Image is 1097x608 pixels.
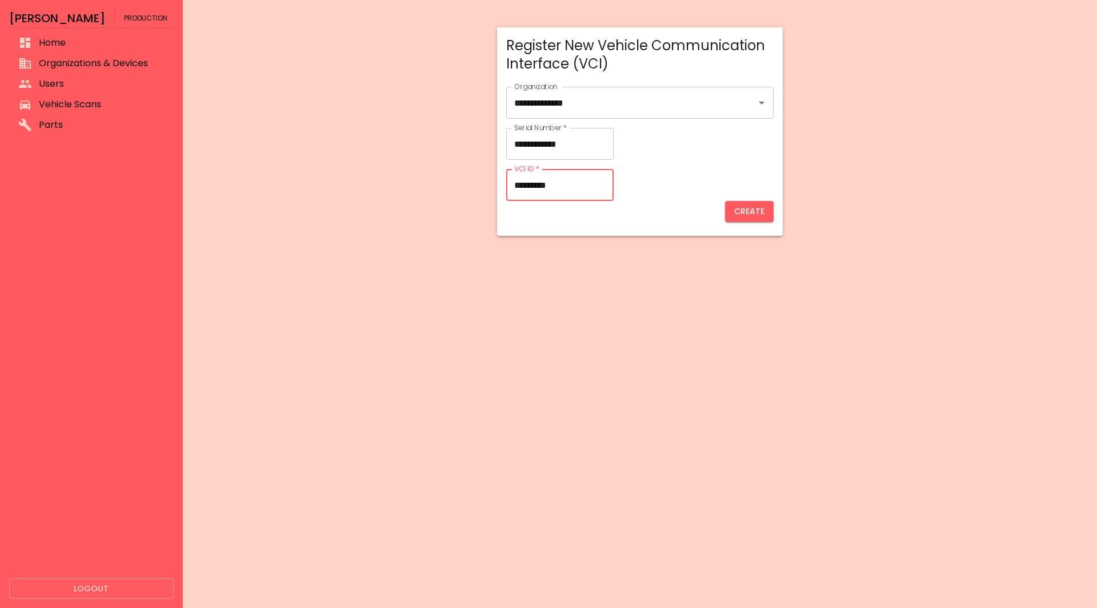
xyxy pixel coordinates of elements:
button: Create [725,201,774,222]
span: Organizations & Devices [39,57,165,70]
span: Users [39,77,165,91]
span: Vehicle Scans [39,98,165,111]
span: Production [124,9,167,27]
div: Register New Vehicle Communication Interface (VCI) [506,37,774,73]
button: Open [754,95,770,111]
span: Parts [39,118,165,132]
label: Serial Number [514,123,567,132]
label: Organization [514,82,558,91]
h6: [PERSON_NAME] [9,9,105,27]
label: VCI ID [514,164,539,174]
span: Home [39,36,165,50]
button: Logout [9,578,174,599]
